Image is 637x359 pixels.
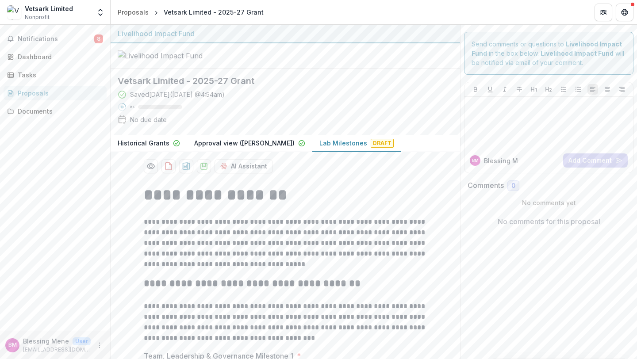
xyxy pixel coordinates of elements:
strong: Livelihood Impact Fund [541,50,614,57]
p: 0 % [130,104,134,110]
span: Nonprofit [25,13,50,21]
p: Approval view ([PERSON_NAME]) [194,138,295,148]
button: Add Comment [563,153,628,168]
button: Ordered List [573,84,583,95]
div: Blessing Mene [472,158,479,163]
a: Tasks [4,68,107,82]
nav: breadcrumb [114,6,267,19]
div: Dashboard [18,52,100,61]
span: 0 [511,182,515,190]
button: Strike [514,84,525,95]
button: download-proposal [179,159,193,173]
button: Align Right [617,84,627,95]
button: Bold [470,84,481,95]
h2: Comments [468,181,504,190]
span: Draft [371,139,394,148]
button: Align Center [602,84,613,95]
h2: Vetsark Limited - 2025-27 Grant [118,76,439,86]
button: Open entity switcher [94,4,107,21]
button: Italicize [499,84,510,95]
a: Proposals [114,6,152,19]
a: Dashboard [4,50,107,64]
button: Preview 36f0924d-9e1c-41ac-9ab8-21e5f73e2285-2.pdf [144,159,158,173]
span: Notifications [18,35,94,43]
p: User [73,337,91,345]
button: Notifications8 [4,32,107,46]
button: Underline [485,84,495,95]
img: Vetsark Limited [7,5,21,19]
div: Proposals [18,88,100,98]
button: Align Left [587,84,598,95]
p: No comments for this proposal [498,216,600,227]
div: No due date [130,115,167,124]
a: Documents [4,104,107,118]
button: download-proposal [197,159,211,173]
button: More [94,340,105,351]
p: [EMAIL_ADDRESS][DOMAIN_NAME] [23,346,91,354]
img: Livelihood Impact Fund [118,50,206,61]
div: Vetsark Limited - 2025-27 Grant [164,8,264,17]
div: Send comments or questions to in the box below. will be notified via email of your comment. [464,32,633,75]
p: No comments yet [468,198,630,207]
button: Heading 2 [543,84,554,95]
div: Livelihood Impact Fund [118,28,453,39]
button: Bullet List [558,84,569,95]
p: Blessing Mene [23,336,69,346]
div: Documents [18,107,100,116]
div: Tasks [18,70,100,80]
p: Historical Grants [118,138,169,148]
button: Partners [595,4,612,21]
div: Proposals [118,8,149,17]
button: AI Assistant [215,159,273,173]
p: Lab Milestones [319,138,367,148]
span: 8 [94,34,103,43]
div: Blessing Mene [8,342,17,348]
a: Proposals [4,86,107,100]
button: Heading 1 [529,84,539,95]
button: download-proposal [161,159,176,173]
button: Get Help [616,4,633,21]
div: Saved [DATE] ( [DATE] @ 4:54am ) [130,90,225,99]
p: Blessing M [484,156,518,165]
div: Vetsark Limited [25,4,73,13]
